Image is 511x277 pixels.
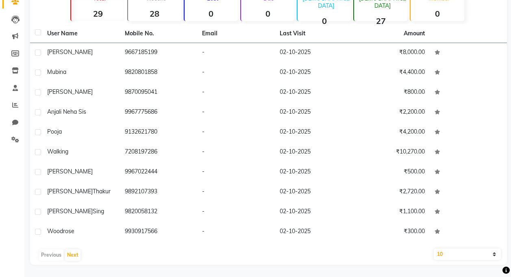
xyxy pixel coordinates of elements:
td: - [197,222,275,242]
td: - [197,143,275,162]
td: 9930917566 [120,222,198,242]
td: ₹1,100.00 [352,202,430,222]
button: Next [65,249,80,261]
strong: 0 [185,9,238,19]
strong: 29 [71,9,124,19]
td: - [197,83,275,103]
span: [PERSON_NAME] [47,168,93,175]
td: ₹800.00 [352,83,430,103]
td: ₹300.00 [352,222,430,242]
span: woodrose [47,227,74,235]
td: - [197,43,275,63]
strong: 28 [128,9,181,19]
td: 9667185199 [120,43,198,63]
th: User Name [42,24,120,43]
span: [PERSON_NAME] [47,88,93,95]
span: [PERSON_NAME] [47,188,93,195]
td: 02-10-2025 [275,43,352,63]
th: Amount [399,24,430,43]
td: 9967022444 [120,162,198,182]
strong: 27 [354,16,407,26]
td: 9967775686 [120,103,198,123]
td: - [197,182,275,202]
td: 02-10-2025 [275,143,352,162]
th: Email [197,24,275,43]
td: 02-10-2025 [275,182,352,202]
td: ₹2,200.00 [352,103,430,123]
strong: 0 [298,16,351,26]
span: pooja [47,128,62,135]
td: 02-10-2025 [275,83,352,103]
td: - [197,123,275,143]
td: 9870095041 [120,83,198,103]
span: sing [93,208,104,215]
span: walking [47,148,68,155]
td: ₹10,270.00 [352,143,430,162]
td: ₹4,200.00 [352,123,430,143]
td: ₹500.00 [352,162,430,182]
td: 9820058132 [120,202,198,222]
span: thakur [93,188,111,195]
td: 9820801858 [120,63,198,83]
span: anjali neha sis [47,108,86,115]
td: - [197,103,275,123]
td: 9892107393 [120,182,198,202]
td: 02-10-2025 [275,63,352,83]
td: 02-10-2025 [275,103,352,123]
td: ₹8,000.00 [352,43,430,63]
td: ₹4,400.00 [352,63,430,83]
td: 02-10-2025 [275,162,352,182]
td: - [197,162,275,182]
td: 02-10-2025 [275,222,352,242]
td: 02-10-2025 [275,202,352,222]
th: Mobile No. [120,24,198,43]
td: 02-10-2025 [275,123,352,143]
strong: 0 [241,9,294,19]
td: ₹2,720.00 [352,182,430,202]
td: - [197,202,275,222]
span: [PERSON_NAME] [47,208,93,215]
td: 9132621780 [120,123,198,143]
strong: 0 [411,9,464,19]
span: [PERSON_NAME] [47,48,93,56]
span: mubina [47,68,66,76]
td: 7208197286 [120,143,198,162]
th: Last Visit [275,24,352,43]
td: - [197,63,275,83]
